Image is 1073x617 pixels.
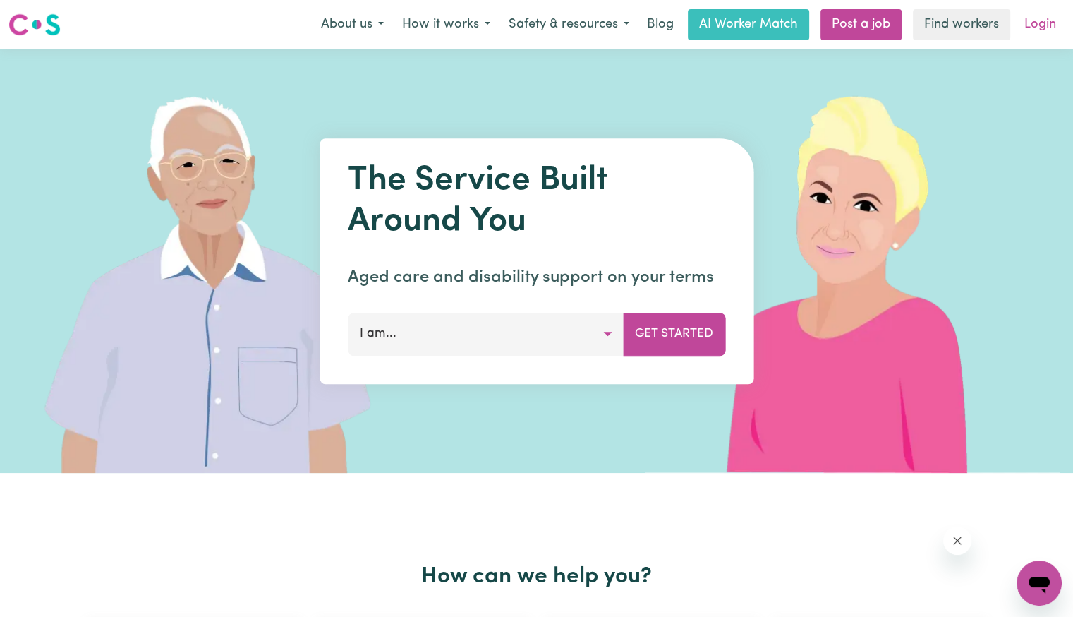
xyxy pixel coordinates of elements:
[348,265,725,290] p: Aged care and disability support on your terms
[8,8,61,41] a: Careseekers logo
[638,9,682,40] a: Blog
[393,10,499,40] button: How it works
[499,10,638,40] button: Safety & resources
[80,563,994,590] h2: How can we help you?
[1016,9,1065,40] a: Login
[312,10,393,40] button: About us
[8,10,85,21] span: Need any help?
[913,9,1010,40] a: Find workers
[348,161,725,242] h1: The Service Built Around You
[1017,561,1062,606] iframe: Button to launch messaging window
[348,313,624,355] button: I am...
[820,9,902,40] a: Post a job
[688,9,809,40] a: AI Worker Match
[8,12,61,37] img: Careseekers logo
[623,313,725,355] button: Get Started
[943,527,971,555] iframe: Close message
